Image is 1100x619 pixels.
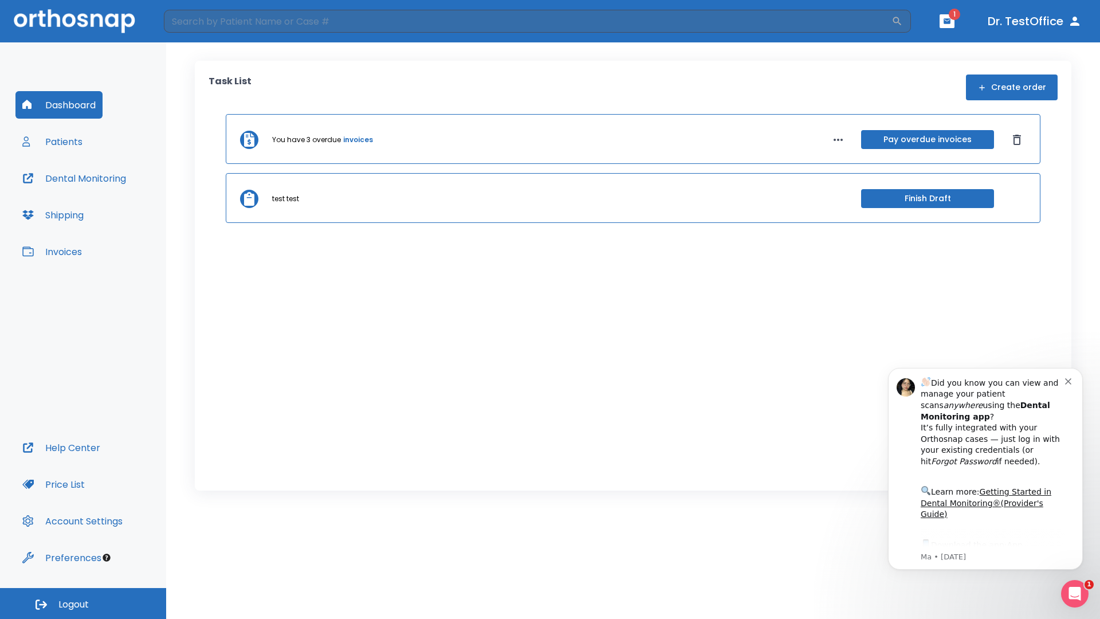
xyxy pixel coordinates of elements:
[15,128,89,155] button: Patients
[15,507,129,535] button: Account Settings
[58,598,89,611] span: Logout
[861,130,994,149] button: Pay overdue invoices
[1085,580,1094,589] span: 1
[861,189,994,208] button: Finish Draft
[101,553,112,563] div: Tooltip anchor
[1008,131,1026,149] button: Dismiss
[209,75,252,100] p: Task List
[15,91,103,119] button: Dashboard
[15,201,91,229] button: Shipping
[871,354,1100,613] iframe: Intercom notifications message
[966,75,1058,100] button: Create order
[949,9,960,20] span: 1
[343,135,373,145] a: invoices
[15,471,92,498] button: Price List
[15,544,108,571] button: Preferences
[1061,580,1089,608] iframe: Intercom live chat
[15,434,107,461] button: Help Center
[983,11,1086,32] button: Dr. TestOffice
[14,9,135,33] img: Orthosnap
[164,10,891,33] input: Search by Patient Name or Case #
[15,238,89,265] button: Invoices
[15,164,133,192] button: Dental Monitoring
[272,135,341,145] p: You have 3 overdue
[272,194,299,204] p: test test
